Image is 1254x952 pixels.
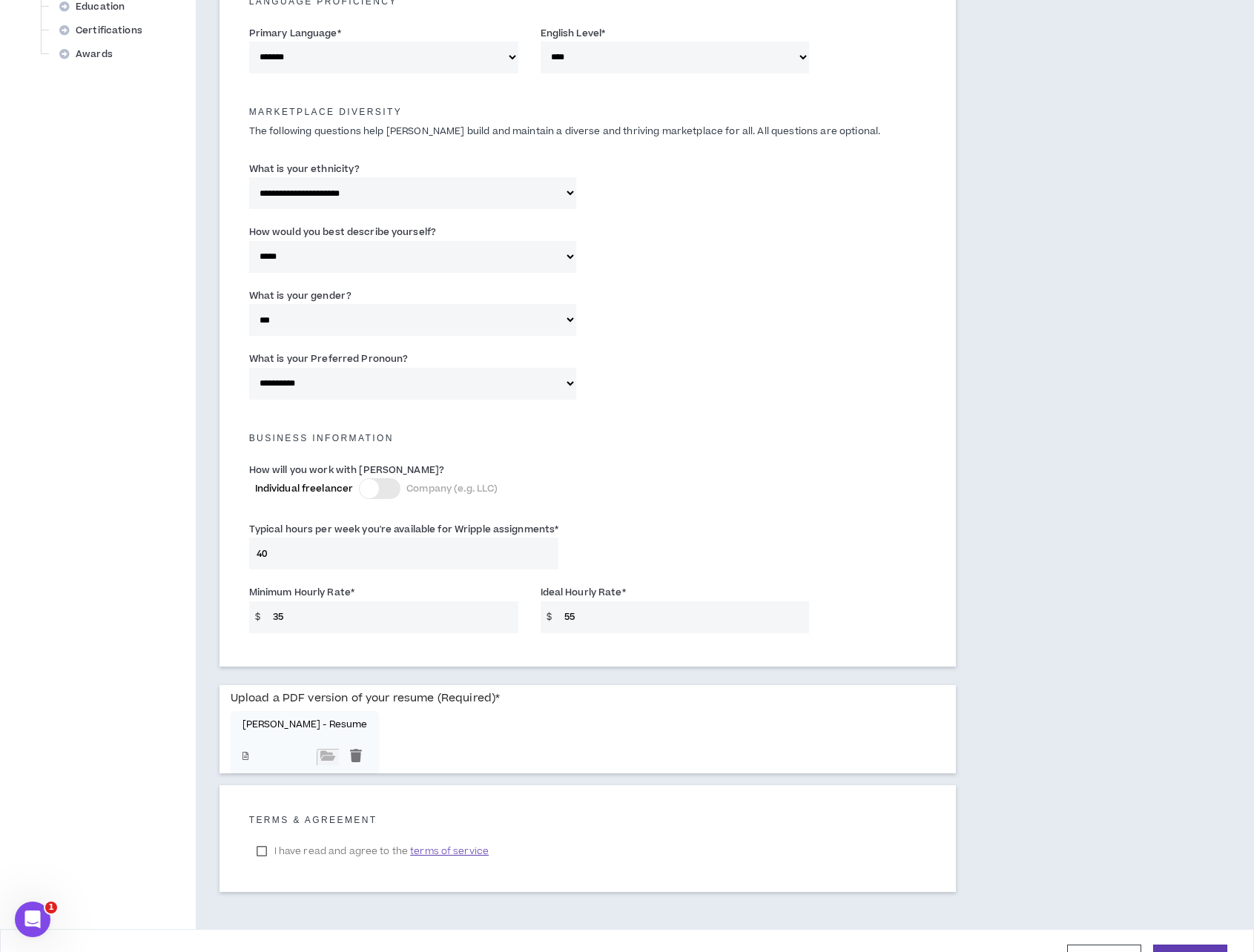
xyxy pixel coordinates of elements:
[53,44,128,65] div: Awards
[249,840,496,862] label: I have read and agree to the
[231,685,501,711] label: Upload a PDF version of your resume (Required)
[249,22,341,45] label: Primary Language
[541,601,558,633] span: $
[265,601,518,633] input: Ex $75
[255,482,354,495] span: Individual freelancer
[238,107,937,117] h5: Marketplace Diversity
[45,902,57,913] span: 1
[242,719,368,730] p: [PERSON_NAME] - Resume
[249,220,436,244] label: How would you best describe yourself?
[249,284,352,308] label: What is your gender?
[15,902,50,937] iframe: Intercom live chat
[541,22,606,45] label: English Level
[249,157,360,181] label: What is your ethnicity?
[249,518,559,541] label: Typical hours per week you're available for Wripple assignments
[238,125,937,139] p: The following questions help [PERSON_NAME] build and maintain a diverse and thriving marketplace ...
[249,458,444,482] label: How will you work with [PERSON_NAME]?
[541,581,626,604] label: Ideal Hourly Rate
[249,347,409,371] label: What is your Preferred Pronoun?
[410,844,489,859] span: terms of service
[238,433,937,443] h5: Business Information
[249,815,926,825] h5: Terms & Agreement
[557,601,810,633] input: Ex $90
[249,601,266,633] span: $
[406,482,498,495] span: Company (e.g. LLC)
[53,20,157,41] div: Certifications
[249,581,354,604] label: Minimum Hourly Rate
